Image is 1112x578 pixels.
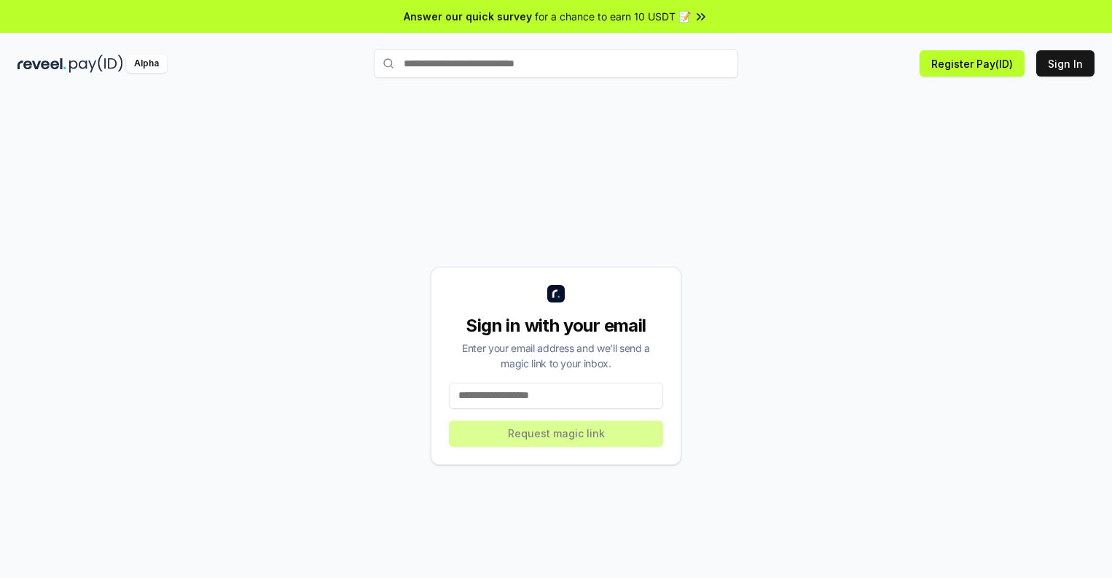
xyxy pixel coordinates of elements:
span: for a chance to earn 10 USDT 📝 [535,9,691,24]
img: reveel_dark [17,55,66,73]
div: Alpha [126,55,167,73]
button: Register Pay(ID) [920,50,1025,77]
span: Answer our quick survey [404,9,532,24]
img: pay_id [69,55,123,73]
div: Enter your email address and we’ll send a magic link to your inbox. [449,340,663,371]
div: Sign in with your email [449,314,663,337]
button: Sign In [1036,50,1095,77]
img: logo_small [547,285,565,302]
